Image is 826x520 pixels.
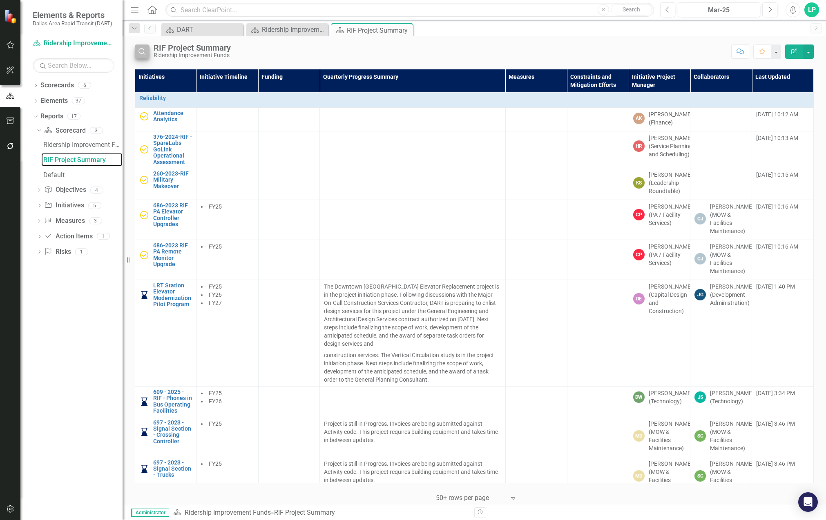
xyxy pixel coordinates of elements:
span: FY27 [209,300,222,306]
div: » [173,508,468,518]
td: Double-Click to Edit [629,168,690,200]
div: RIF Project Summary [43,156,123,164]
a: 609 - 2025 - RIF - Phones in Bus Operating Facilities [153,389,192,414]
span: FY25 [209,283,222,290]
td: Double-Click to Edit [690,457,752,497]
img: Complete [139,111,149,121]
a: Ridership Improvement Funds [185,509,271,516]
td: Double-Click to Edit Right Click for Context Menu [135,280,197,386]
td: Double-Click to Edit [196,386,258,417]
td: Double-Click to Edit [690,280,752,386]
div: RIF Project Summary [154,43,231,52]
span: FY25 [209,390,222,396]
div: [DATE] 10:13 AM [756,134,809,142]
div: [DATE] 3:34 PM [756,389,809,397]
div: CJ [694,213,706,224]
div: [PERSON_NAME] (MOW & Facilities Maintenance) [710,202,754,235]
td: Double-Click to Edit [690,168,752,200]
a: Risks [44,247,71,257]
div: [PERSON_NAME] (Technology) [710,389,754,405]
div: DART [177,24,241,35]
td: Double-Click to Edit [320,108,505,131]
span: FY25 [209,203,222,210]
span: Administrator [131,509,169,517]
div: 1 [75,248,88,255]
span: FY25 [209,460,222,467]
a: Reliability [139,95,809,101]
td: Double-Click to Edit [320,131,505,168]
a: RIF Project Summary [41,153,123,166]
span: Elements & Reports [33,10,112,20]
a: Action Items [44,232,92,241]
span: FY25 [209,420,222,427]
div: CJ [694,253,706,264]
td: Double-Click to Edit [258,240,320,280]
td: Double-Click to Edit [196,108,258,131]
td: Double-Click to Edit [567,131,629,168]
a: Initiatives [44,201,84,210]
a: Ridership Improvement Funds [33,39,114,48]
div: [PERSON_NAME] (Finance) [649,110,692,127]
td: Double-Click to Edit [690,108,752,131]
div: 17 [67,113,80,120]
div: 3 [90,127,103,134]
div: Default [43,171,123,179]
a: 697 - 2023 - Signal Section - Trucks [153,460,192,478]
div: KS [633,177,645,189]
td: Double-Click to Edit [567,200,629,240]
button: Search [611,4,652,16]
td: Double-Click to Edit [258,200,320,240]
td: Double-Click to Edit Right Click for Context Menu [135,417,197,457]
span: FY25 [209,243,222,250]
div: LP [804,2,819,17]
div: RIF Project Summary [274,509,335,516]
td: Double-Click to Edit Right Click for Context Menu [135,131,197,168]
span: FY26 [209,291,222,298]
td: Double-Click to Edit [196,457,258,497]
a: Attendance Analytics [153,110,192,123]
td: Double-Click to Edit [629,108,690,131]
td: Double-Click to Edit [629,200,690,240]
div: [PERSON_NAME] (MOW & Facilities Maintenance) [649,420,692,452]
td: Double-Click to Edit [690,200,752,240]
a: Objectives [44,185,86,195]
td: Double-Click to Edit Right Click for Context Menu [135,200,197,240]
p: The Downtown [GEOGRAPHIC_DATA] Elevator Replacement project is in the project initiation phase. F... [324,282,501,349]
div: [DATE] 3:46 PM [756,420,809,428]
p: construction services. The Vertical Circulation study is in the project initiation phase. Next st... [324,349,501,384]
td: Double-Click to Edit [567,417,629,457]
a: Default [41,168,123,181]
div: [DATE] 3:46 PM [756,460,809,468]
td: Double-Click to Edit [567,280,629,386]
div: [PERSON_NAME] (Leadership Roundtable) [649,171,692,195]
a: 260-2023-RIF Military Makeover [153,171,192,189]
div: 4 [90,187,103,193]
td: Double-Click to Edit [629,280,690,386]
div: [PERSON_NAME] (Service Planning and Scheduling) [649,134,692,158]
img: In Progress [139,290,149,300]
td: Double-Click to Edit [567,240,629,280]
a: Ridership Improvement Funds [248,24,326,35]
td: Double-Click to Edit [320,417,505,457]
a: Ridership Improvement Funds [41,138,123,151]
img: In Progress [139,397,149,407]
div: [PERSON_NAME] (MOW & Facilities Maintenance) [710,242,754,275]
span: Search [623,6,640,13]
div: Ridership Improvement Funds [262,24,326,35]
a: 697 - 2023 - Signal Section - Crossing Controller [153,420,192,445]
img: Complete [139,210,149,220]
div: DE [633,293,645,304]
input: Search Below... [33,58,114,73]
div: [PERSON_NAME] (MOW & Facilities Maintenance) [710,460,754,492]
a: 376-2024-RIF - SpareLabs GoLink Operational Assessment [153,134,192,165]
td: Double-Click to Edit Right Click for Context Menu [135,168,197,200]
td: Double-Click to Edit Right Click for Context Menu [135,108,197,131]
a: Scorecards [40,81,74,90]
td: Double-Click to Edit [196,240,258,280]
div: 1 [97,233,110,240]
td: Double-Click to Edit [690,240,752,280]
td: Double-Click to Edit Right Click for Context Menu [135,240,197,280]
td: Double-Click to Edit [320,280,505,386]
div: CP [633,209,645,220]
td: Double-Click to Edit [258,417,320,457]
